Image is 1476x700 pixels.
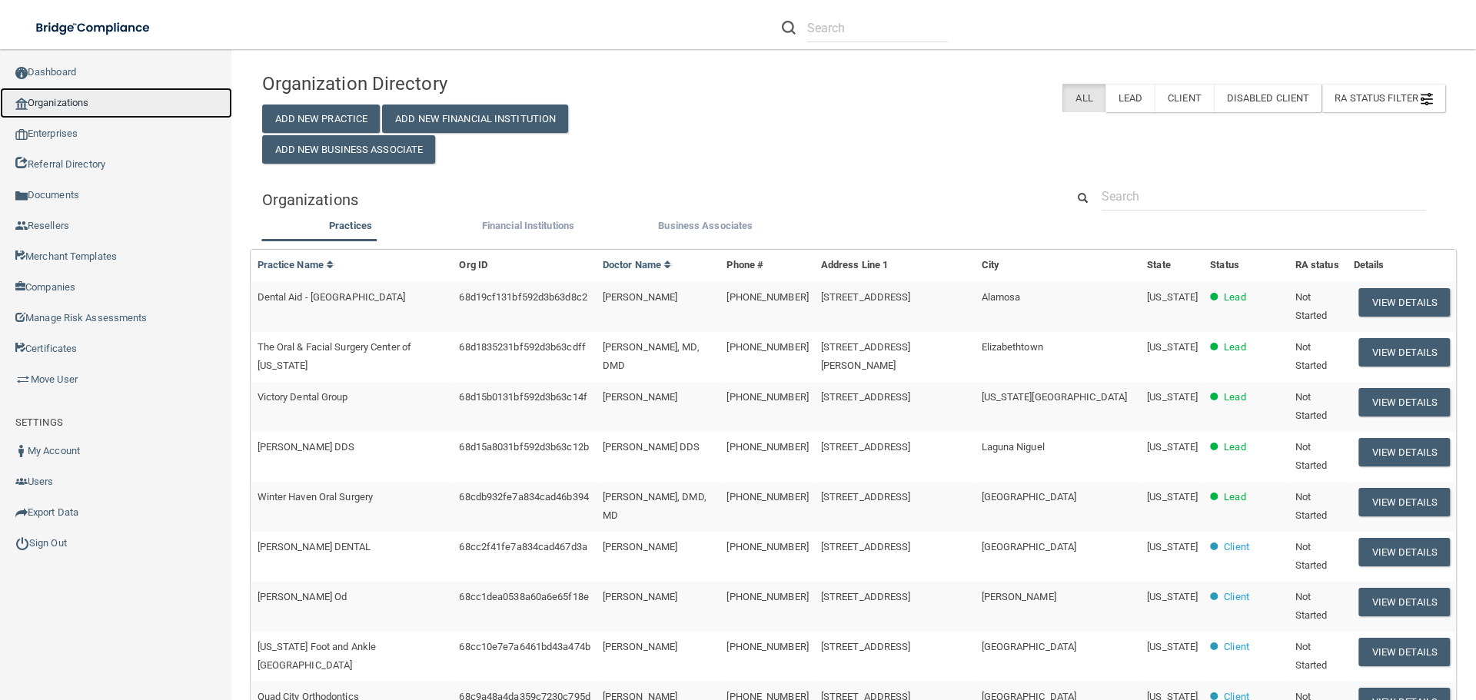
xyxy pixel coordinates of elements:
[1359,388,1450,416] button: View Details
[459,641,590,652] span: 68cc10e7e7a6461bd43a474b
[258,641,377,671] span: [US_STATE] Foot and Ankle [GEOGRAPHIC_DATA]
[258,591,347,602] span: [PERSON_NAME] Od
[1147,541,1198,552] span: [US_STATE]
[1204,250,1289,281] th: Status
[1147,441,1198,453] span: [US_STATE]
[624,217,786,235] label: Business Associates
[1155,84,1214,112] label: Client
[459,341,585,353] span: 68d1835231bf592d3b63cdff
[447,217,609,235] label: Financial Institutions
[976,250,1142,281] th: City
[482,220,574,231] span: Financial Institutions
[603,591,677,602] span: [PERSON_NAME]
[1141,250,1204,281] th: State
[821,341,911,371] span: [STREET_ADDRESS][PERSON_NAME]
[262,191,1043,208] h5: Organizations
[1335,92,1433,104] span: RA Status Filter
[726,291,808,303] span: [PHONE_NUMBER]
[726,641,808,652] span: [PHONE_NUMBER]
[258,491,374,503] span: Winter Haven Oral Surgery
[603,259,672,270] a: Doctor Name
[453,250,596,281] th: Org ID
[982,341,1043,353] span: Elizabethtown
[459,291,587,303] span: 68d19cf131bf592d3b63d8c2
[15,67,28,79] img: ic_dashboard_dark.d01f4a41.png
[821,441,911,453] span: [STREET_ADDRESS]
[603,541,677,552] span: [PERSON_NAME]
[1147,591,1198,602] span: [US_STATE]
[1147,391,1198,403] span: [US_STATE]
[1147,641,1198,652] span: [US_STATE]
[821,641,911,652] span: [STREET_ADDRESS]
[1224,438,1245,456] p: Lead
[1295,391,1328,421] span: Not Started
[1295,291,1328,321] span: Not Started
[1147,491,1198,503] span: [US_STATE]
[617,217,794,239] li: Business Associate
[459,591,588,602] span: 68cc1dea0538a60a6e65f18e
[1224,388,1245,406] p: Lead
[726,391,808,403] span: [PHONE_NUMBER]
[1224,638,1249,656] p: Client
[1421,93,1433,105] img: icon-filter@2x.21656d0b.png
[1295,541,1328,571] span: Not Started
[258,259,334,270] a: Practice Name
[258,391,348,403] span: Victory Dental Group
[15,98,28,110] img: organization-icon.f8decf85.png
[1295,591,1328,621] span: Not Started
[720,250,814,281] th: Phone #
[258,541,371,552] span: [PERSON_NAME] DENTAL
[329,220,372,231] span: Practices
[658,220,753,231] span: Business Associates
[821,591,911,602] span: [STREET_ADDRESS]
[262,105,381,133] button: Add New Practice
[726,541,808,552] span: [PHONE_NUMBER]
[821,541,911,552] span: [STREET_ADDRESS]
[821,391,911,403] span: [STREET_ADDRESS]
[1062,84,1105,112] label: All
[982,291,1021,303] span: Alamosa
[603,641,677,652] span: [PERSON_NAME]
[726,441,808,453] span: [PHONE_NUMBER]
[15,506,28,519] img: icon-export.b9366987.png
[15,372,31,387] img: briefcase.64adab9b.png
[459,441,588,453] span: 68d15a8031bf592d3b63c12b
[1295,491,1328,521] span: Not Started
[15,220,28,232] img: ic_reseller.de258add.png
[1348,250,1456,281] th: Details
[262,135,436,164] button: Add New Business Associate
[1102,182,1426,211] input: Search
[439,217,617,239] li: Financial Institutions
[1224,288,1245,307] p: Lead
[603,441,700,453] span: [PERSON_NAME] DDS
[1105,84,1155,112] label: Lead
[15,476,28,488] img: icon-users.e205127d.png
[726,341,808,353] span: [PHONE_NUMBER]
[15,413,63,432] label: SETTINGS
[15,445,28,457] img: ic_user_dark.df1a06c3.png
[815,250,976,281] th: Address Line 1
[1224,338,1245,357] p: Lead
[1214,84,1322,112] label: Disabled Client
[1295,341,1328,371] span: Not Started
[1147,341,1198,353] span: [US_STATE]
[262,217,440,239] li: Practices
[15,190,28,202] img: icon-documents.8dae5593.png
[982,441,1045,453] span: Laguna Niguel
[982,541,1077,552] span: [GEOGRAPHIC_DATA]
[258,341,412,371] span: The Oral & Facial Surgery Center of [US_STATE]
[603,291,677,303] span: [PERSON_NAME]
[1359,438,1450,466] button: View Details
[982,391,1128,403] span: [US_STATE][GEOGRAPHIC_DATA]
[782,21,796,35] img: ic-search.3b580494.png
[603,391,677,403] span: [PERSON_NAME]
[982,491,1077,503] span: [GEOGRAPHIC_DATA]
[1224,488,1245,506] p: Lead
[1224,588,1249,606] p: Client
[1295,641,1328,671] span: Not Started
[459,541,587,552] span: 68cc2f41fe7a834cad467d3a
[15,536,29,550] img: ic_power_dark.7ecde6b1.png
[821,491,911,503] span: [STREET_ADDRESS]
[1359,288,1450,317] button: View Details
[258,291,406,303] span: Dental Aid - [GEOGRAPHIC_DATA]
